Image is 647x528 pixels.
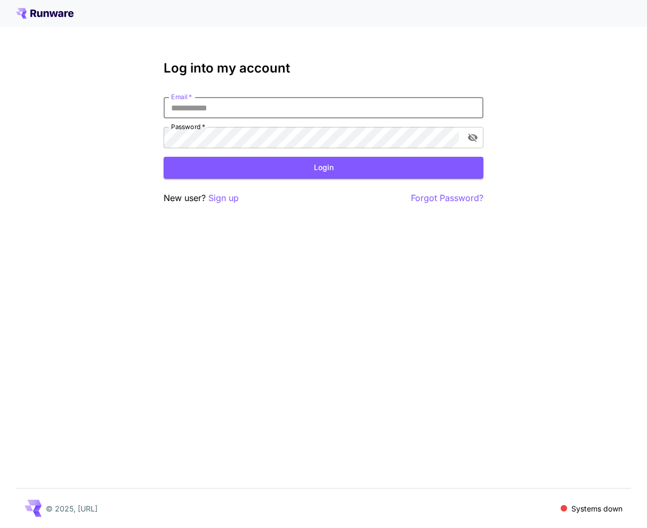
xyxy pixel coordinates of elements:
[164,157,483,179] button: Login
[171,122,205,131] label: Password
[164,191,239,205] p: New user?
[171,92,192,101] label: Email
[571,503,622,514] p: Systems down
[164,61,483,76] h3: Log into my account
[208,191,239,205] button: Sign up
[46,503,98,514] p: © 2025, [URL]
[411,191,483,205] button: Forgot Password?
[463,128,482,147] button: toggle password visibility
